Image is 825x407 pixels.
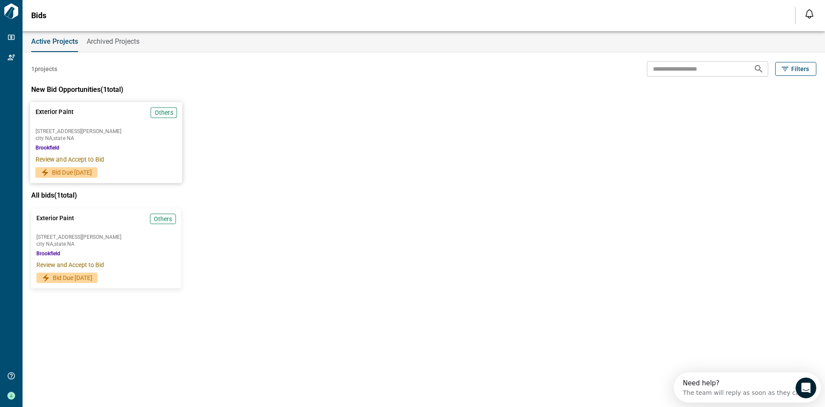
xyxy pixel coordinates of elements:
button: Search projects [750,60,767,78]
div: Need help? [9,7,130,14]
span: 1 projects [31,65,57,73]
span: Brookfield [36,250,60,257]
span: Active Projects [31,37,78,46]
span: Others [154,215,172,223]
iframe: Intercom live chat discovery launcher [674,372,821,403]
span: Exterior Paint [36,107,74,125]
span: city NA , state NA [36,136,177,141]
iframe: Intercom live chat [796,378,816,398]
span: New Bid Opportunities ( 1 total) [31,85,123,94]
span: Bid Due [DATE] [53,274,92,282]
div: The team will reply as soon as they can [9,14,130,23]
span: Exterior Paint [36,214,74,231]
span: Review and Accept to Bid [36,260,176,269]
span: All bids ( 1 total) [31,191,77,199]
span: Archived Projects [87,37,140,46]
div: Open Intercom Messenger [3,3,155,27]
button: Open notification feed [802,7,816,21]
span: [STREET_ADDRESS][PERSON_NAME] [36,129,177,134]
span: Others [155,108,173,117]
span: Bid Due [DATE] [52,168,92,177]
div: base tabs [23,31,825,52]
span: Review and Accept to Bid [36,155,177,163]
span: Bids [31,11,46,20]
span: Filters [791,65,809,73]
button: Filters [775,62,816,76]
span: city NA , state NA [36,241,176,247]
span: [STREET_ADDRESS][PERSON_NAME] [36,234,176,240]
span: Brookfield [36,144,60,151]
